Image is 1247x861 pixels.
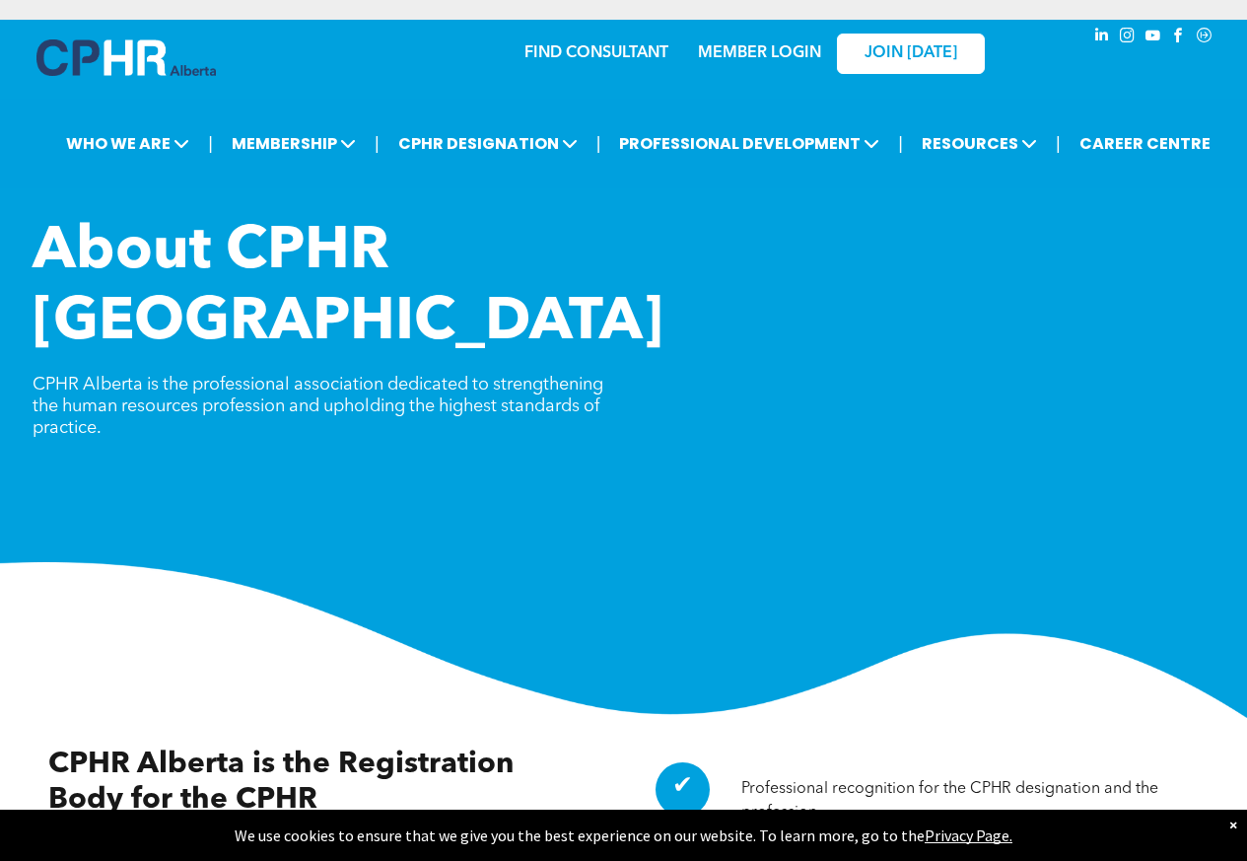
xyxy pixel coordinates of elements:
[226,125,362,162] span: MEMBERSHIP
[524,45,668,61] a: FIND CONSULTANT
[916,125,1043,162] span: RESOURCES
[613,125,885,162] span: PROFESSIONAL DEVELOPMENT
[656,762,710,817] div: ✔
[375,123,380,164] li: |
[48,750,514,815] span: CPHR Alberta is the Registration Body for the CPHR
[741,777,1200,825] p: Professional recognition for the CPHR designation and the profession.
[1091,25,1113,51] a: linkedin
[33,376,603,437] span: CPHR Alberta is the professional association dedicated to strengthening the human resources profe...
[1143,25,1164,51] a: youtube
[837,34,985,74] a: JOIN [DATE]
[898,123,903,164] li: |
[208,123,213,164] li: |
[865,44,957,63] span: JOIN [DATE]
[1074,125,1216,162] a: CAREER CENTRE
[698,45,821,61] a: MEMBER LOGIN
[33,223,663,353] span: About CPHR [GEOGRAPHIC_DATA]
[60,125,195,162] span: WHO WE ARE
[1229,815,1237,834] div: Dismiss notification
[925,825,1012,845] a: Privacy Page.
[1056,123,1061,164] li: |
[1194,25,1215,51] a: Social network
[1168,25,1190,51] a: facebook
[1117,25,1139,51] a: instagram
[596,123,601,164] li: |
[36,39,216,76] img: A blue and white logo for cp alberta
[392,125,584,162] span: CPHR DESIGNATION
